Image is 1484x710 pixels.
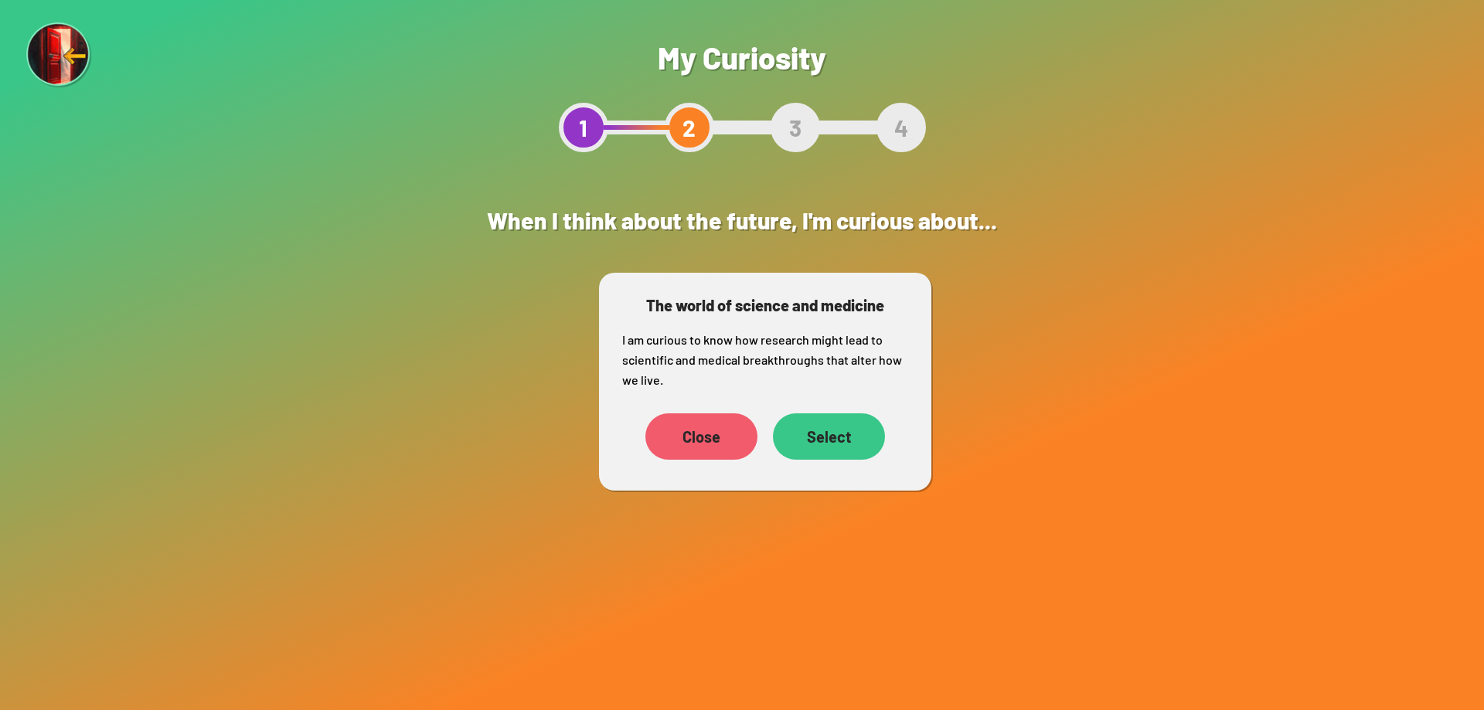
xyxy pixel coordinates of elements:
[26,22,93,89] img: Exit
[622,296,908,314] h3: The world of science and medicine
[771,103,820,152] div: 3
[559,39,926,76] h1: My Curiosity
[645,413,757,460] div: Close
[410,191,1074,250] h2: When I think about the future, I'm curious about...
[876,103,926,152] div: 4
[665,103,714,152] div: 2
[622,330,908,390] p: I am curious to know how research might lead to scientific and medical breakthroughs that alter h...
[773,413,885,460] div: Select
[559,103,608,152] div: 1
